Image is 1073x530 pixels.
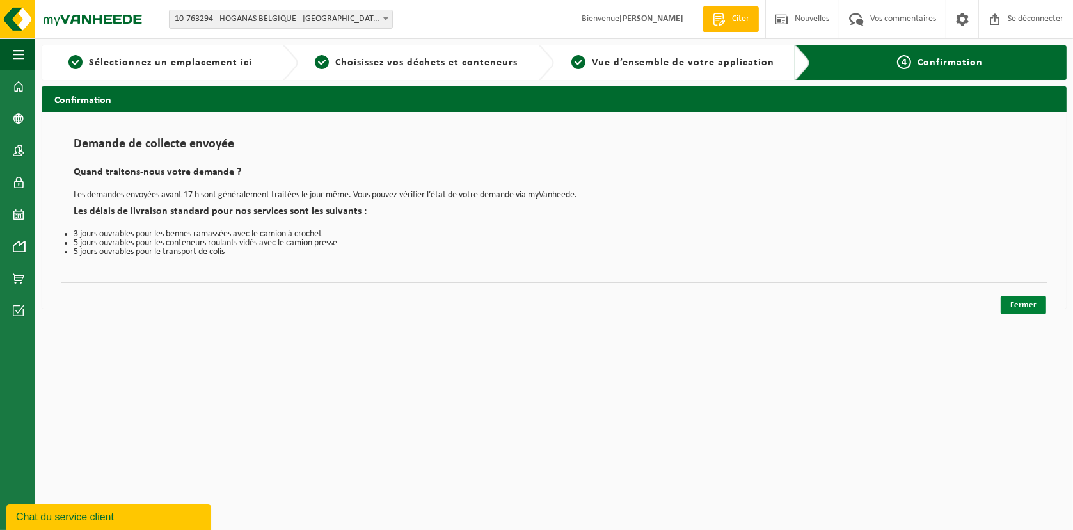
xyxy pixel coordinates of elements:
[74,206,1035,223] h2: Les délais de livraison standard pour nos services sont les suivants :
[582,14,683,24] font: Bienvenue
[729,13,752,26] span: Citer
[74,239,1035,248] li: 5 jours ouvrables pour les conteneurs roulants vidés avec le camion presse
[592,58,774,68] span: Vue d’ensemble de votre application
[74,167,1035,184] h2: Quand traitons-nous votre demande ?
[74,230,1035,239] li: 3 jours ouvrables pour les bennes ramassées avec le camion à crochet
[703,6,759,32] a: Citer
[74,248,1035,257] li: 5 jours ouvrables pour le transport de colis
[560,55,785,70] a: 3Vue d’ensemble de votre application
[897,55,911,69] span: 4
[68,55,83,69] span: 1
[170,10,392,28] span: 10-763294 - HOGANAS BELGIUM - ATH
[74,191,1035,200] p: Les demandes envoyées avant 17 h sont généralement traitées le jour même. Vous pouvez vérifier l’...
[571,55,585,69] span: 3
[335,58,518,68] span: Choisissez vos déchets et conteneurs
[305,55,529,70] a: 2Choisissez vos déchets et conteneurs
[315,55,329,69] span: 2
[74,138,1035,157] h1: Demande de collecte envoyée
[42,86,1067,111] h2: Confirmation
[89,58,252,68] span: Sélectionnez un emplacement ici
[1001,296,1046,314] a: Fermer
[619,14,683,24] strong: [PERSON_NAME]
[6,502,214,530] iframe: chat widget
[169,10,393,29] span: 10-763294 - HOGANAS BELGIUM - ATH
[918,58,983,68] span: Confirmation
[48,55,273,70] a: 1Sélectionnez un emplacement ici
